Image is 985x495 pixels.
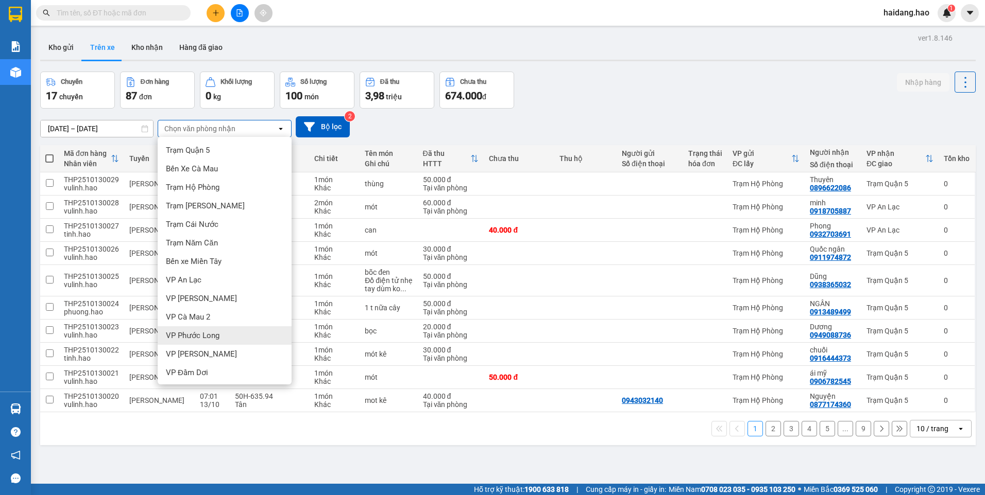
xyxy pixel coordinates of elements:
[64,299,119,308] div: THP2510130024
[166,201,245,211] span: Trạm [PERSON_NAME]
[129,373,184,381] span: [PERSON_NAME]
[942,8,952,17] img: icon-new-feature
[235,392,304,400] div: 50H-635.94
[400,285,406,293] span: ...
[360,72,434,109] button: Đã thu3,98 triệu
[423,207,479,215] div: Tại văn phòng
[129,249,184,257] span: [PERSON_NAME]
[166,164,218,174] span: Bến Xe Cà Mau
[365,249,412,257] div: mót
[559,154,612,163] div: Thu hộ
[64,149,111,157] div: Mã đơn hàng
[944,276,970,285] div: 0
[944,154,970,163] div: Tồn kho
[810,280,851,289] div: 0938365032
[64,377,119,385] div: vulinh.hao
[733,249,800,257] div: Trạm Hộ Phòng
[314,199,354,207] div: 2 món
[285,90,302,102] span: 100
[365,90,384,102] span: 3,98
[418,145,484,172] th: Toggle SortBy
[810,184,851,192] div: 0896622086
[11,427,21,437] span: question-circle
[944,304,970,312] div: 0
[423,175,479,184] div: 50.000 đ
[622,149,678,157] div: Người gửi
[64,160,111,168] div: Nhân viên
[64,392,119,400] div: THP2510130020
[236,9,243,16] span: file-add
[423,331,479,339] div: Tại văn phòng
[423,253,479,261] div: Tại văn phòng
[810,299,856,308] div: NGÂN
[576,484,578,495] span: |
[166,349,237,359] span: VP [PERSON_NAME]
[810,323,856,331] div: Dương
[810,175,856,184] div: Thuyên
[834,485,878,493] strong: 0369 525 060
[810,308,851,316] div: 0913489499
[944,396,970,404] div: 0
[64,400,119,409] div: vulinh.hao
[733,226,800,234] div: Trạm Hộ Phòng
[810,161,856,169] div: Số điện thoại
[166,238,218,248] span: Trạm Năm Căn
[166,312,210,322] span: VP Cà Mau 2
[345,111,355,121] sup: 2
[166,219,218,229] span: Trạm Cái Nước
[867,304,933,312] div: Trạm Quận 5
[200,392,225,400] div: 07:01
[701,485,795,493] strong: 0708 023 035 - 0935 103 250
[43,9,50,16] span: search
[365,276,412,293] div: Đồ điện tử nhẹ tay dùm ko bao Hỏng
[423,346,479,354] div: 30.000 đ
[314,184,354,192] div: Khác
[810,392,856,400] div: Nguyện
[129,276,184,285] span: [PERSON_NAME]
[64,272,119,280] div: THP2510130025
[365,203,412,211] div: mót
[423,184,479,192] div: Tại văn phòng
[810,230,851,238] div: 0932703691
[365,350,412,358] div: mót kê
[423,323,479,331] div: 20.000 đ
[123,35,171,60] button: Kho nhận
[200,400,225,409] div: 13/10
[280,72,354,109] button: Số lượng100món
[810,400,851,409] div: 0877174360
[944,226,970,234] div: 0
[82,35,123,60] button: Trên xe
[64,280,119,289] div: vulinh.hao
[207,4,225,22] button: plus
[733,180,800,188] div: Trạm Hộ Phòng
[445,90,482,102] span: 674.000
[365,373,412,381] div: mót
[10,67,21,78] img: warehouse-icon
[10,41,21,52] img: solution-icon
[423,245,479,253] div: 30.000 đ
[314,323,354,331] div: 1 món
[867,149,925,157] div: VP nhận
[727,145,805,172] th: Toggle SortBy
[129,154,190,163] div: Tuyến
[810,253,851,261] div: 0911974872
[867,203,933,211] div: VP An Lạc
[126,90,137,102] span: 87
[129,226,184,234] span: [PERSON_NAME]
[64,230,119,238] div: tinh.hao
[957,425,965,433] svg: open
[688,160,722,168] div: hóa đơn
[129,350,184,358] span: [PERSON_NAME]
[944,327,970,335] div: 0
[386,93,402,101] span: triệu
[314,377,354,385] div: Khác
[944,373,970,381] div: 0
[64,354,119,362] div: tinh.hao
[11,473,21,483] span: message
[733,396,800,404] div: Trạm Hộ Phòng
[733,203,800,211] div: Trạm Hộ Phòng
[733,327,800,335] div: Trạm Hộ Phòng
[166,330,219,341] span: VP Phước Long
[423,392,479,400] div: 40.000 đ
[875,6,938,19] span: haidang.hao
